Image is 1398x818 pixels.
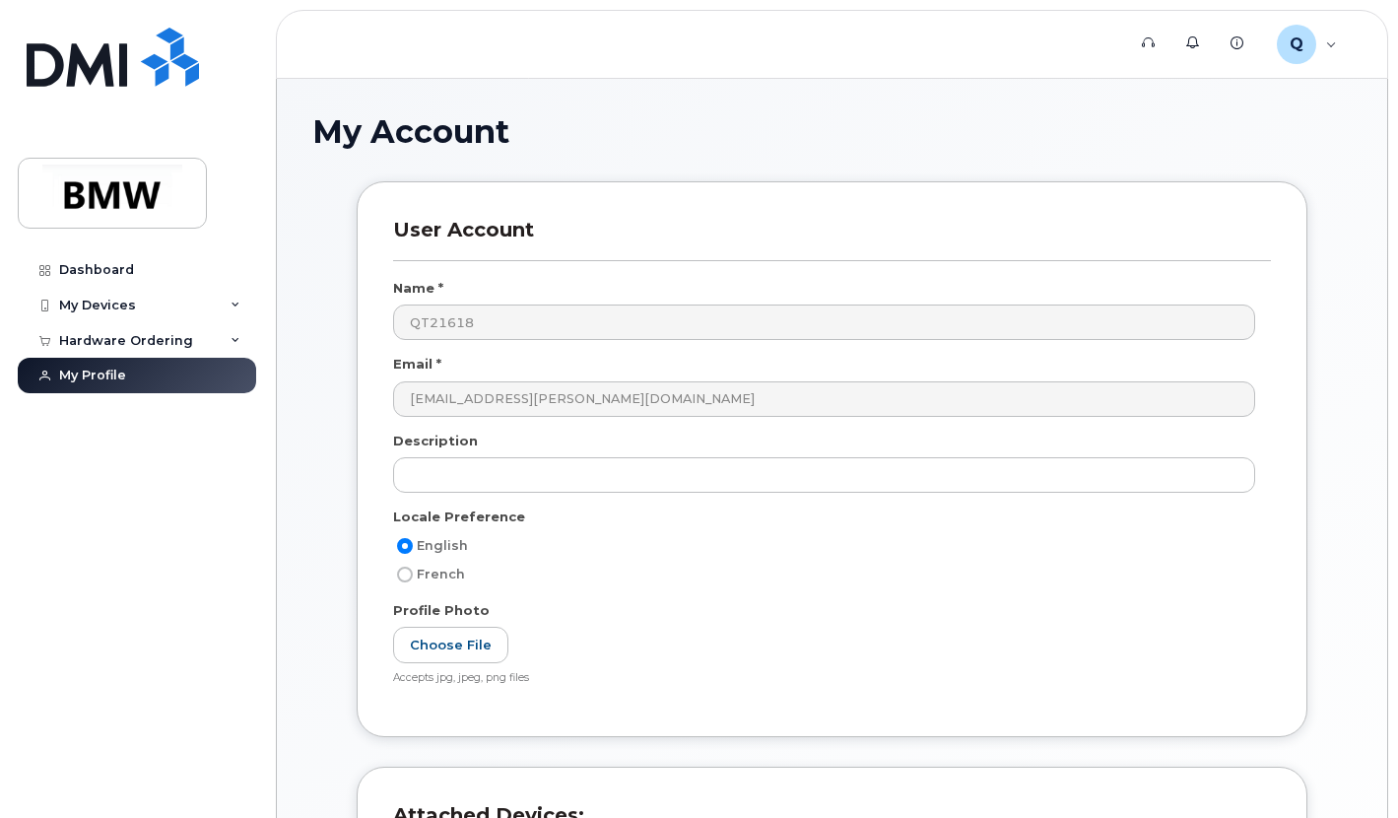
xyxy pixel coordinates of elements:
span: French [417,567,465,581]
label: Locale Preference [393,508,525,526]
span: English [417,538,468,553]
h3: User Account [393,218,1271,260]
label: Description [393,432,478,450]
label: Profile Photo [393,601,490,620]
input: French [397,567,413,582]
label: Name * [393,279,443,298]
input: English [397,538,413,554]
div: Accepts jpg, jpeg, png files [393,671,1255,686]
label: Choose File [393,627,508,663]
h1: My Account [312,114,1352,149]
label: Email * [393,355,441,374]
